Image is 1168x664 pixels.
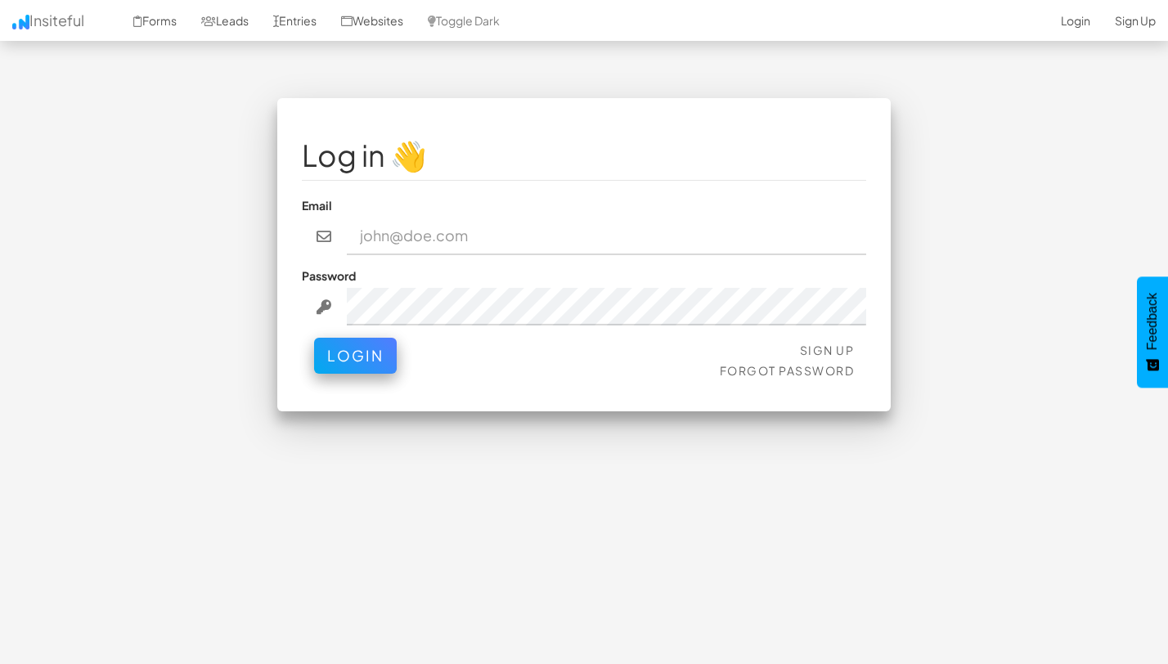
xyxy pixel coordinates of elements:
button: Login [314,338,397,374]
img: icon.png [12,15,29,29]
a: Sign Up [800,343,855,357]
span: Feedback [1145,293,1160,350]
label: Email [302,197,332,213]
button: Feedback - Show survey [1137,276,1168,388]
input: john@doe.com [347,218,867,255]
label: Password [302,267,356,284]
h1: Log in 👋 [302,139,866,172]
a: Forgot Password [720,363,855,378]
